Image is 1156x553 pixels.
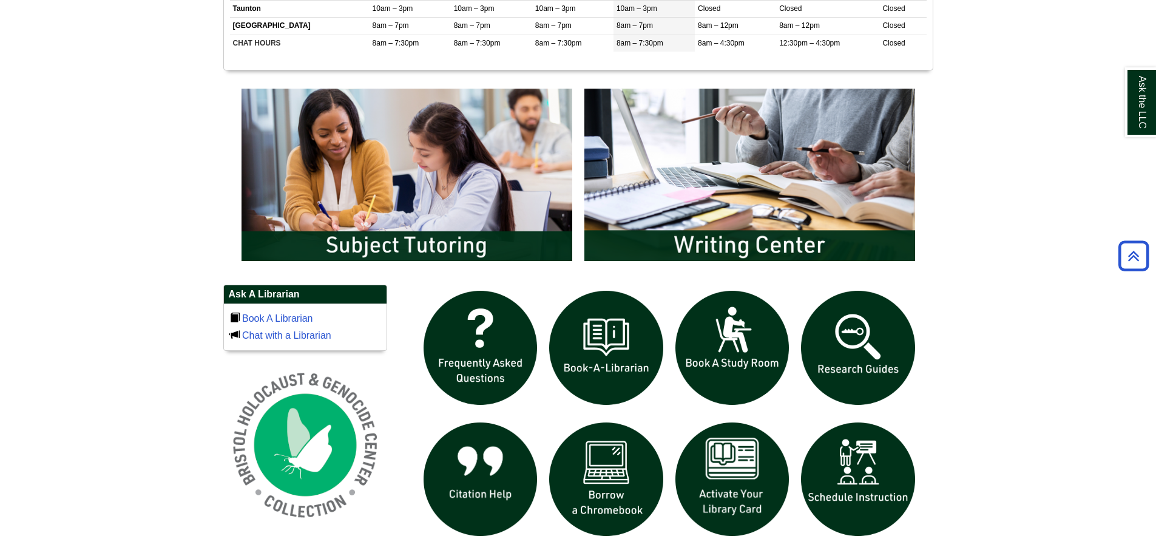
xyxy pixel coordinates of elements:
span: 10am – 3pm [454,4,495,13]
a: Back to Top [1114,248,1153,264]
h2: Ask A Librarian [224,285,387,304]
span: Closed [882,39,905,47]
span: 8am – 7:30pm [454,39,501,47]
span: 8am – 12pm [698,21,739,30]
span: 8am – 12pm [779,21,820,30]
img: Book a Librarian icon links to book a librarian web page [543,285,669,411]
div: slideshow [235,83,921,273]
img: Writing Center Information [578,83,921,267]
img: For faculty. Schedule Library Instruction icon links to form. [795,416,921,543]
a: Book A Librarian [242,313,313,324]
div: slideshow [417,285,921,548]
img: Holocaust and Genocide Collection [223,363,387,527]
td: Taunton [230,1,370,18]
span: 8am – 7:30pm [373,39,419,47]
img: frequently asked questions [417,285,544,411]
img: citation help icon links to citation help guide page [417,416,544,543]
span: 12:30pm – 4:30pm [779,39,840,47]
span: 8am – 7pm [535,21,572,30]
a: Chat with a Librarian [242,330,331,341]
span: 10am – 3pm [617,4,657,13]
img: Subject Tutoring Information [235,83,578,267]
img: activate Library Card icon links to form to activate student ID into library card [669,416,796,543]
img: Borrow a chromebook icon links to the borrow a chromebook web page [543,416,669,543]
td: CHAT HOURS [230,35,370,52]
span: Closed [698,4,720,13]
img: book a study room icon links to book a study room web page [669,285,796,411]
span: 10am – 3pm [373,4,413,13]
td: [GEOGRAPHIC_DATA] [230,18,370,35]
span: 8am – 7pm [373,21,409,30]
span: 8am – 7pm [617,21,653,30]
span: 8am – 4:30pm [698,39,745,47]
span: 8am – 7pm [454,21,490,30]
span: Closed [882,21,905,30]
span: 8am – 7:30pm [617,39,663,47]
span: 10am – 3pm [535,4,576,13]
span: Closed [779,4,802,13]
span: Closed [882,4,905,13]
img: Research Guides icon links to research guides web page [795,285,921,411]
span: 8am – 7:30pm [535,39,582,47]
